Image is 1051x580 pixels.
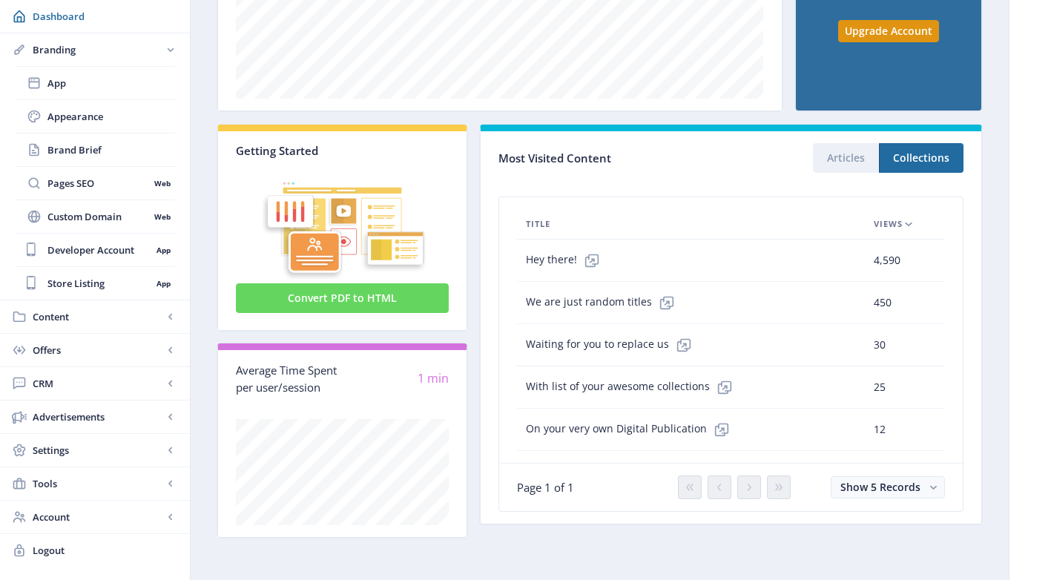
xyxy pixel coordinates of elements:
[498,147,731,170] div: Most Visited Content
[47,276,151,291] span: Store Listing
[526,215,550,233] span: Title
[47,109,175,124] span: Appearance
[47,209,149,224] span: Custom Domain
[236,158,449,280] img: graphic
[33,343,163,357] span: Offers
[236,362,343,395] div: Average Time Spent per user/session
[813,143,879,173] button: Articles
[47,243,151,257] span: Developer Account
[15,267,175,300] a: Store ListingApp
[33,543,178,558] span: Logout
[840,480,920,494] span: Show 5 Records
[33,443,163,458] span: Settings
[526,288,682,317] span: We are just random titles
[47,176,149,191] span: Pages SEO
[874,251,900,269] span: 4,590
[526,372,739,402] span: With list of your awesome collections
[15,234,175,266] a: Developer AccountApp
[874,421,886,438] span: 12
[47,142,175,157] span: Brand Brief
[526,415,737,444] span: On your very own Digital Publication
[874,215,903,233] span: Views
[874,294,892,312] span: 450
[33,476,163,491] span: Tools
[151,243,175,257] nb-badge: App
[15,200,175,233] a: Custom DomainWeb
[526,330,699,360] span: Waiting for you to replace us
[343,370,449,387] div: 1 min
[47,76,175,90] span: App
[879,143,963,173] button: Collections
[15,134,175,166] a: Brand Brief
[33,309,163,324] span: Content
[874,378,886,396] span: 25
[236,283,449,313] button: Convert PDF to HTML
[33,409,163,424] span: Advertisements
[33,510,163,524] span: Account
[838,20,939,42] button: Upgrade Account
[149,209,175,224] nb-badge: Web
[526,245,607,275] span: Hey there!
[236,143,449,158] div: Getting Started
[33,42,163,57] span: Branding
[33,9,178,24] span: Dashboard
[15,167,175,200] a: Pages SEOWeb
[33,376,163,391] span: CRM
[149,176,175,191] nb-badge: Web
[15,67,175,99] a: App
[517,480,574,495] span: Page 1 of 1
[874,336,886,354] span: 30
[15,100,175,133] a: Appearance
[151,276,175,291] nb-badge: App
[831,476,945,498] button: Show 5 Records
